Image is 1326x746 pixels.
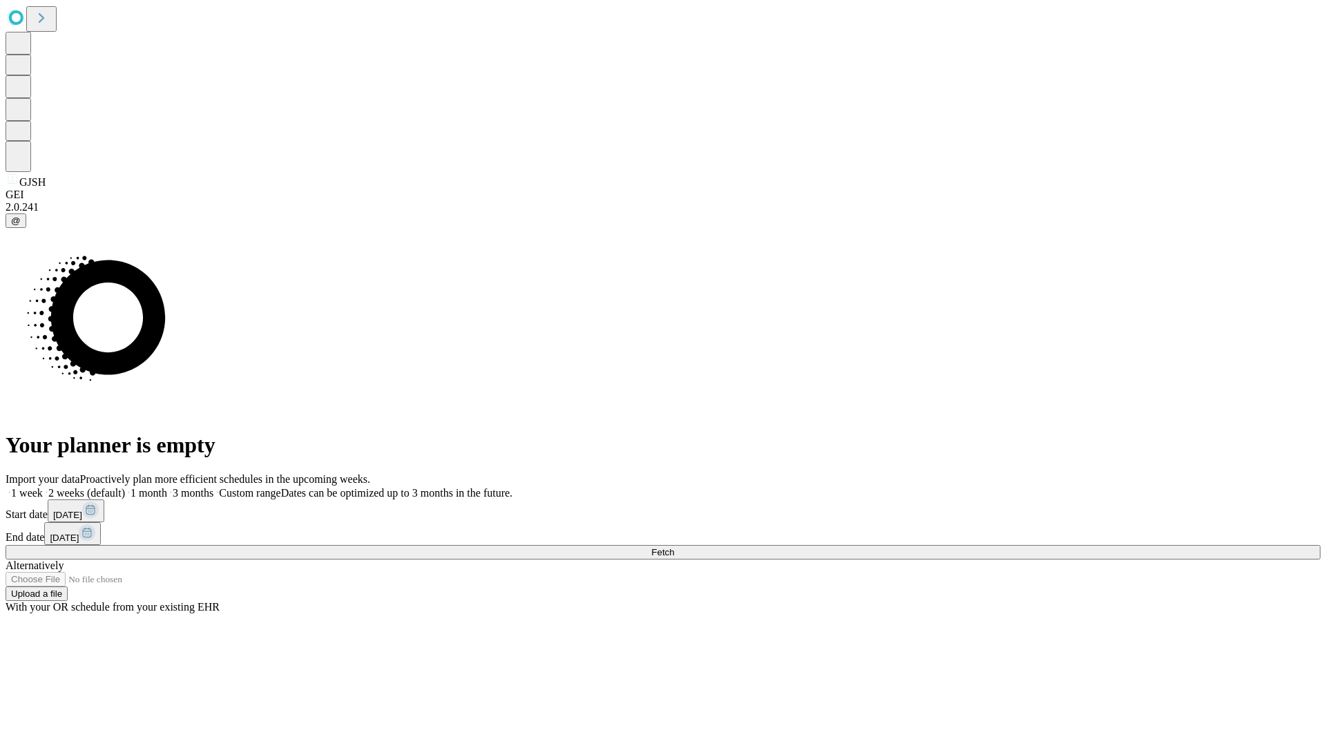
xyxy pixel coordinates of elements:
div: End date [6,522,1320,545]
span: 2 weeks (default) [48,487,125,499]
button: Upload a file [6,586,68,601]
span: Custom range [219,487,280,499]
button: [DATE] [44,522,101,545]
span: [DATE] [50,533,79,543]
div: Start date [6,499,1320,522]
span: Proactively plan more efficient schedules in the upcoming weeks. [80,473,370,485]
span: 3 months [173,487,213,499]
button: @ [6,213,26,228]
span: Dates can be optimized up to 3 months in the future. [281,487,512,499]
span: 1 week [11,487,43,499]
span: 1 month [131,487,167,499]
span: With your OR schedule from your existing EHR [6,601,220,613]
span: GJSH [19,176,46,188]
div: GEI [6,189,1320,201]
div: 2.0.241 [6,201,1320,213]
span: @ [11,216,21,226]
span: Fetch [651,547,674,557]
button: Fetch [6,545,1320,559]
button: [DATE] [48,499,104,522]
h1: Your planner is empty [6,432,1320,458]
span: Alternatively [6,559,64,571]
span: [DATE] [53,510,82,520]
span: Import your data [6,473,80,485]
